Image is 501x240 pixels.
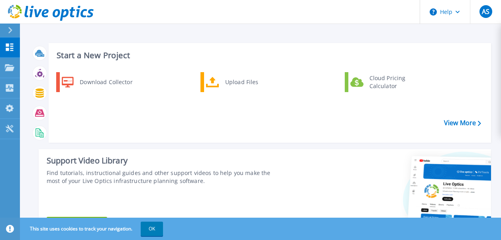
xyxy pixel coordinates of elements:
div: Download Collector [76,74,136,90]
a: Cloud Pricing Calculator [345,72,426,92]
div: Find tutorials, instructional guides and other support videos to help you make the most of your L... [47,169,282,185]
h3: Start a New Project [57,51,481,60]
span: AS [482,8,489,15]
div: Support Video Library [47,155,282,166]
div: Upload Files [221,74,280,90]
span: This site uses cookies to track your navigation. [22,222,163,236]
a: Download Collector [56,72,138,92]
a: View More [444,119,481,127]
a: Upload Files [200,72,282,92]
button: OK [141,222,163,236]
a: Explore Now! [47,217,107,233]
div: Cloud Pricing Calculator [365,74,424,90]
